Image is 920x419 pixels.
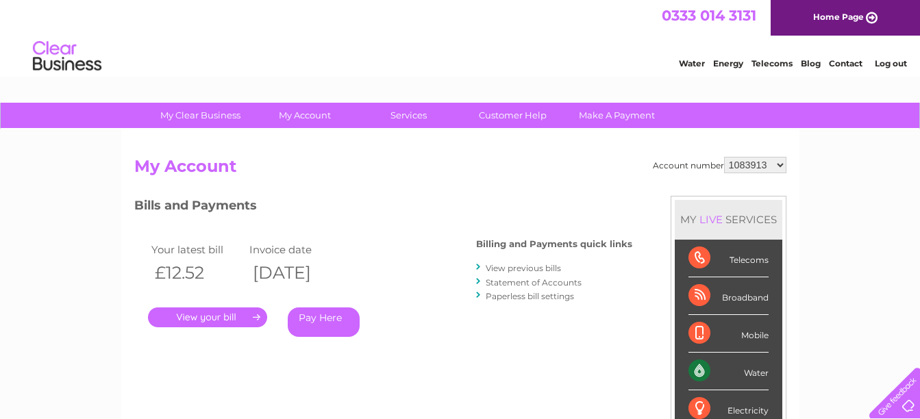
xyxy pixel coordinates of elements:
td: Invoice date [246,240,345,259]
h2: My Account [134,157,786,183]
div: Telecoms [688,240,769,277]
th: [DATE] [246,259,345,287]
a: Customer Help [456,103,569,128]
h3: Bills and Payments [134,196,632,220]
div: Water [688,353,769,390]
a: Telecoms [751,58,793,68]
td: Your latest bill [148,240,247,259]
a: Energy [713,58,743,68]
div: Broadband [688,277,769,315]
a: Log out [875,58,907,68]
a: Make A Payment [560,103,673,128]
img: logo.png [32,36,102,77]
a: . [148,307,267,327]
a: My Account [248,103,361,128]
a: Statement of Accounts [486,277,582,288]
a: Blog [801,58,821,68]
a: Contact [829,58,862,68]
h4: Billing and Payments quick links [476,239,632,249]
a: View previous bills [486,263,561,273]
a: My Clear Business [144,103,257,128]
a: Pay Here [288,307,360,337]
div: MY SERVICES [675,200,782,239]
th: £12.52 [148,259,247,287]
div: Mobile [688,315,769,353]
div: LIVE [697,213,725,226]
a: Paperless bill settings [486,291,574,301]
div: Clear Business is a trading name of Verastar Limited (registered in [GEOGRAPHIC_DATA] No. 3667643... [137,8,784,66]
a: Water [679,58,705,68]
div: Account number [653,157,786,173]
a: 0333 014 3131 [662,7,756,24]
a: Services [352,103,465,128]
